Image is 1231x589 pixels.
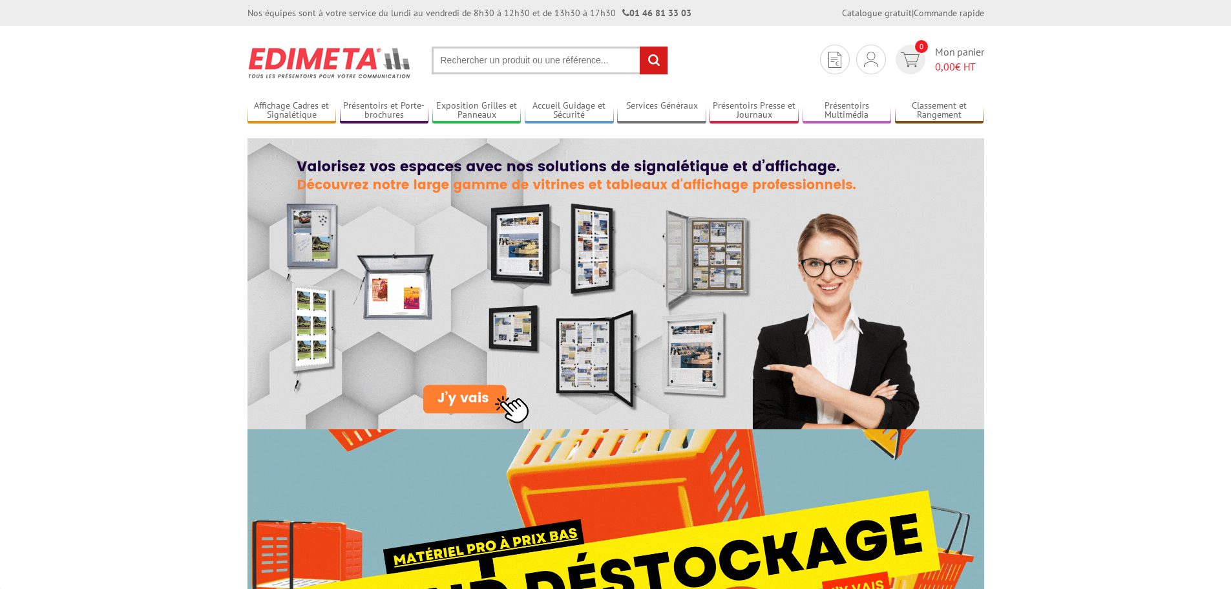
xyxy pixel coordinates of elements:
[803,100,892,122] a: Présentoirs Multimédia
[935,59,984,74] span: € HT
[895,100,984,122] a: Classement et Rangement
[432,47,668,74] input: Rechercher un produit ou une référence...
[617,100,706,122] a: Services Généraux
[247,6,691,19] div: Nos équipes sont à votre service du lundi au vendredi de 8h30 à 12h30 et de 13h30 à 17h30
[247,39,412,87] img: Présentoir, panneau, stand - Edimeta - PLV, affichage, mobilier bureau, entreprise
[915,40,928,53] span: 0
[525,100,614,122] a: Accueil Guidage et Sécurité
[864,52,878,67] img: devis rapide
[828,52,841,68] img: devis rapide
[640,47,668,74] input: rechercher
[842,7,912,19] a: Catalogue gratuit
[247,100,337,122] a: Affichage Cadres et Signalétique
[622,7,691,19] strong: 01 46 81 33 03
[892,45,984,74] a: devis rapide 0 Mon panier 0,00€ HT
[935,60,955,73] span: 0,00
[901,52,920,67] img: devis rapide
[340,100,429,122] a: Présentoirs et Porte-brochures
[432,100,521,122] a: Exposition Grilles et Panneaux
[842,6,984,19] div: |
[710,100,799,122] a: Présentoirs Presse et Journaux
[935,45,984,74] span: Mon panier
[914,7,984,19] a: Commande rapide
